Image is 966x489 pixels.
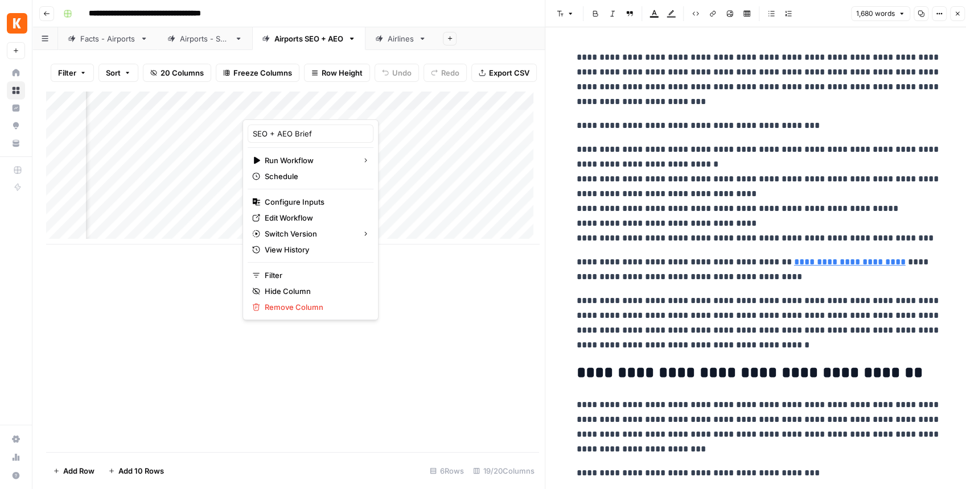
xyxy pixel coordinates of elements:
[58,67,76,78] span: Filter
[265,301,364,313] span: Remove Column
[7,81,25,100] a: Browse
[161,67,204,78] span: 20 Columns
[265,196,364,208] span: Configure Inputs
[7,64,25,82] a: Home
[58,27,158,50] a: Facts - Airports
[7,466,25,484] button: Help + Support
[468,462,539,480] div: 19/20 Columns
[118,465,164,476] span: Add 10 Rows
[388,33,414,44] div: Airlines
[265,155,353,166] span: Run Workflow
[7,430,25,448] a: Settings
[265,244,364,255] span: View History
[252,27,365,50] a: Airports SEO + AEO
[322,67,363,78] span: Row Height
[392,67,412,78] span: Undo
[304,64,370,82] button: Row Height
[441,67,459,78] span: Redo
[7,99,25,117] a: Insights
[274,33,343,44] div: Airports SEO + AEO
[7,134,25,152] a: Your Data
[7,13,27,34] img: Kayak Logo
[233,67,292,78] span: Freeze Columns
[265,171,364,182] span: Schedule
[365,27,436,50] a: Airlines
[158,27,252,50] a: Airports - SEO
[46,462,101,480] button: Add Row
[856,9,895,19] span: 1,680 words
[7,448,25,466] a: Usage
[424,64,467,82] button: Redo
[265,270,364,281] span: Filter
[98,64,138,82] button: Sort
[180,33,230,44] div: Airports - SEO
[265,285,364,297] span: Hide Column
[851,6,910,21] button: 1,680 words
[51,64,94,82] button: Filter
[216,64,299,82] button: Freeze Columns
[375,64,419,82] button: Undo
[7,9,25,38] button: Workspace: Kayak
[425,462,468,480] div: 6 Rows
[265,228,353,239] span: Switch Version
[489,67,529,78] span: Export CSV
[63,465,94,476] span: Add Row
[7,117,25,135] a: Opportunities
[471,64,537,82] button: Export CSV
[101,462,171,480] button: Add 10 Rows
[265,212,364,223] span: Edit Workflow
[80,33,135,44] div: Facts - Airports
[143,64,211,82] button: 20 Columns
[106,67,121,78] span: Sort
